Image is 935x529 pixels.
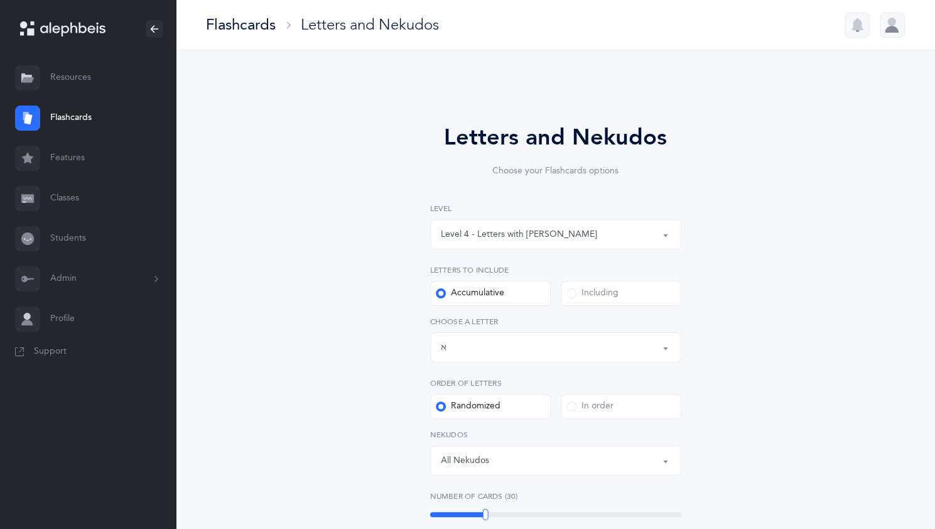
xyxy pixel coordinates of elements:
[395,121,716,155] div: Letters and Nekudos
[441,341,446,354] div: א
[430,491,681,502] label: Number of Cards (30)
[206,14,276,35] div: Flashcards
[441,454,489,467] div: All Nekudos
[441,228,597,241] div: Level 4 - Letters with [PERSON_NAME]
[430,429,681,440] label: Nekudos
[566,287,619,300] div: Including
[430,203,681,214] label: Level
[430,264,681,276] label: Letters to include
[566,400,613,413] div: In order
[34,346,67,358] span: Support
[430,219,681,249] button: Level 4 - Letters with Nekudos
[430,332,681,363] button: א
[430,316,681,327] label: Choose a letter
[430,445,681,476] button: All Nekudos
[395,165,716,178] div: Choose your Flashcards options
[430,378,681,389] label: Order of letters
[436,400,500,413] div: Randomized
[436,287,504,300] div: Accumulative
[301,14,439,35] div: Letters and Nekudos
